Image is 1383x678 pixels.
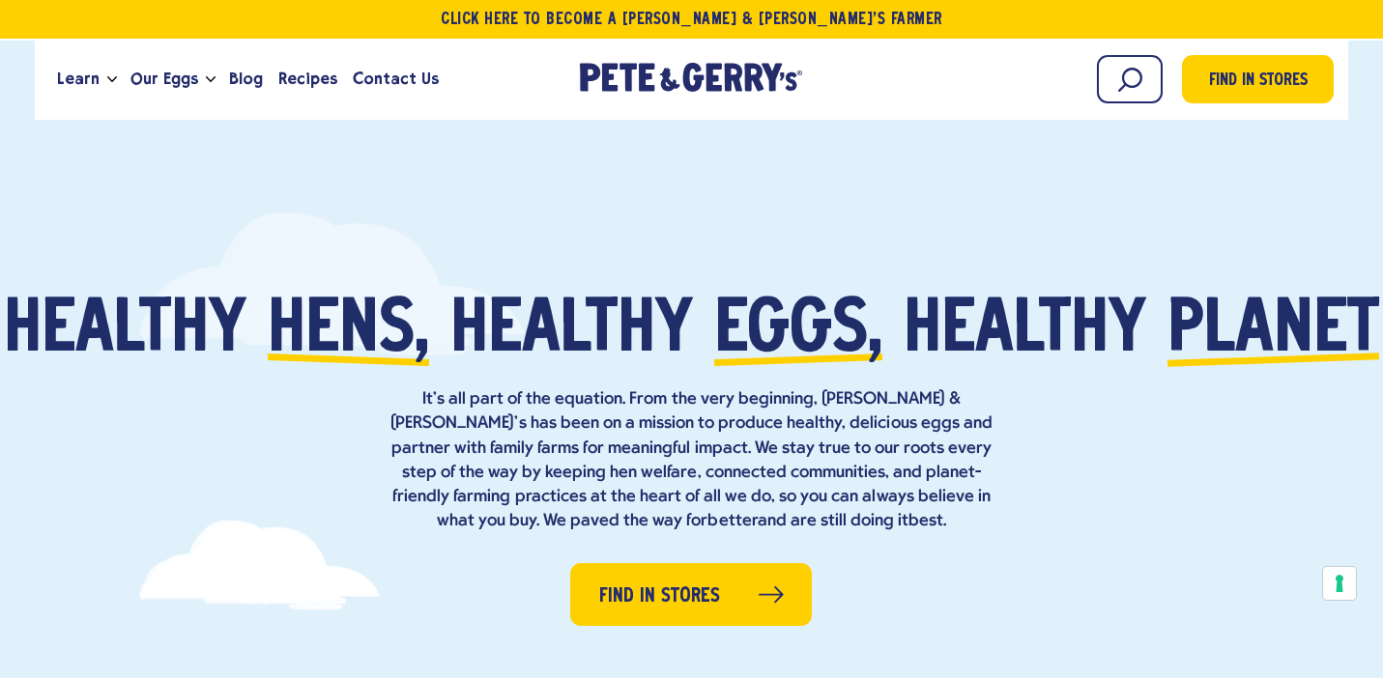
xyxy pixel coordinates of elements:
[1323,567,1356,600] button: Your consent preferences for tracking technologies
[1167,296,1379,368] span: planet
[599,581,720,611] span: Find in Stores
[908,512,943,530] strong: best
[49,53,107,105] a: Learn
[904,296,1146,368] span: healthy
[383,387,1001,533] p: It’s all part of the equation. From the very beginning, [PERSON_NAME] & [PERSON_NAME]’s has been ...
[130,67,198,91] span: Our Eggs
[450,296,693,368] span: healthy
[57,67,100,91] span: Learn
[4,296,246,368] span: Healthy
[229,67,263,91] span: Blog
[271,53,345,105] a: Recipes
[123,53,206,105] a: Our Eggs
[278,67,337,91] span: Recipes
[714,296,882,368] span: eggs,
[107,76,117,83] button: Open the dropdown menu for Learn
[221,53,271,105] a: Blog
[1182,55,1334,103] a: Find in Stores
[1097,55,1163,103] input: Search
[1209,69,1308,95] span: Find in Stores
[345,53,447,105] a: Contact Us
[707,512,757,530] strong: better
[206,76,216,83] button: Open the dropdown menu for Our Eggs
[570,563,812,626] a: Find in Stores
[353,67,439,91] span: Contact Us
[268,296,429,368] span: hens,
